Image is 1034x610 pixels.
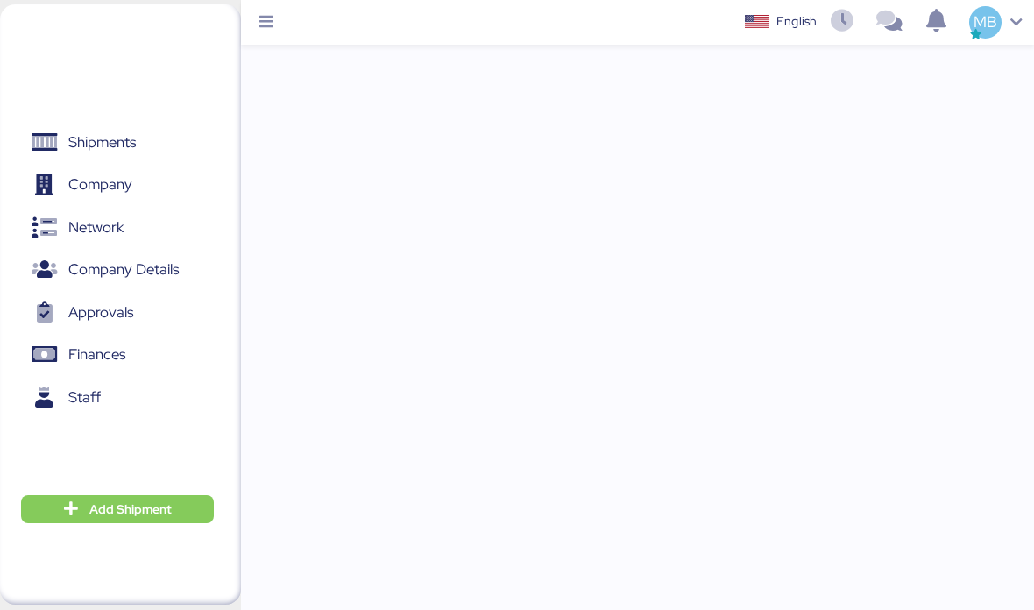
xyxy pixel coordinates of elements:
a: Network [11,207,215,247]
a: Finances [11,335,215,375]
span: Approvals [68,300,133,325]
button: Menu [251,8,281,38]
span: Company [68,172,132,197]
button: Add Shipment [21,495,214,523]
span: Shipments [68,130,136,155]
a: Staff [11,377,215,417]
span: Add Shipment [89,499,172,520]
span: Staff [68,385,101,410]
a: Company [11,165,215,205]
a: Company Details [11,250,215,290]
span: Network [68,215,124,240]
span: MB [974,11,997,33]
a: Shipments [11,122,215,162]
a: Approvals [11,292,215,332]
div: English [776,12,817,31]
span: Company Details [68,257,179,282]
span: Finances [68,342,125,367]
